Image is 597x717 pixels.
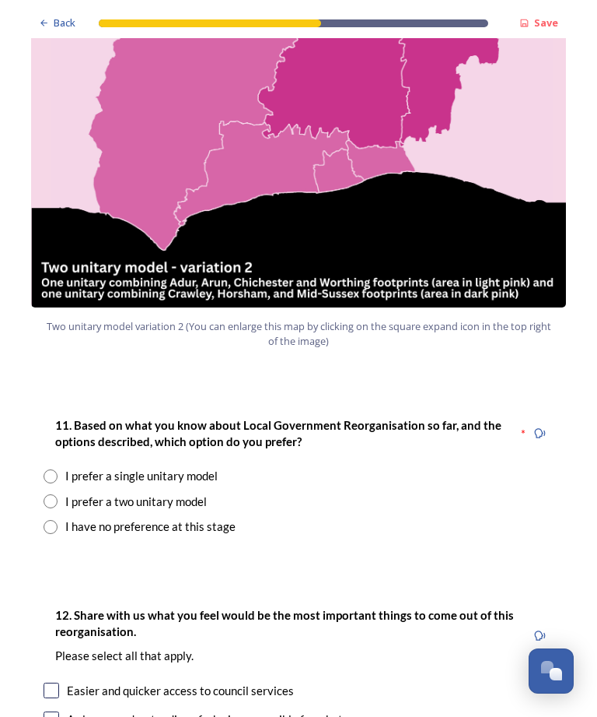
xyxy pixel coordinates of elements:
strong: 12. Share with us what you feel would be the most important things to come out of this reorganisa... [55,608,516,638]
div: Easier and quicker access to council services [67,682,294,700]
p: Please select all that apply. [55,648,514,664]
strong: Save [534,16,558,30]
div: I have no preference at this stage [65,518,236,536]
div: I prefer a two unitary model [65,493,207,511]
strong: 11. Based on what you know about Local Government Reorganisation so far, and the options describe... [55,418,504,448]
div: I prefer a single unitary model [65,467,218,485]
button: Open Chat [529,648,574,694]
span: Back [54,16,75,30]
span: Two unitary model variation 2 (You can enlarge this map by clicking on the square expand icon in ... [43,319,554,349]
